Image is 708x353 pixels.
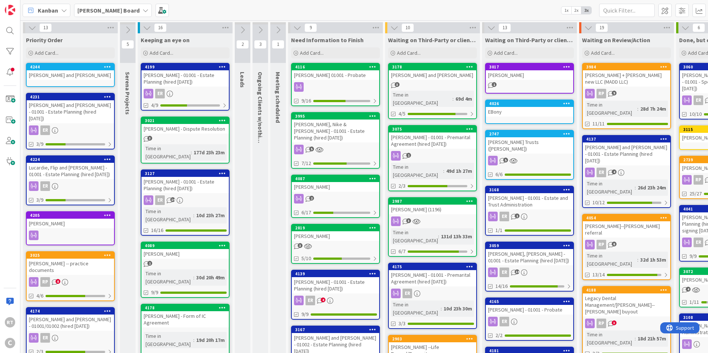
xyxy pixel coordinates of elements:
div: 4188 [586,288,670,293]
div: 10d 23h 30m [442,305,474,313]
div: 4199 [141,64,229,70]
span: 13/14 [592,271,605,279]
span: 16/16 [151,226,163,234]
div: 4188 [583,287,670,293]
div: 10d 23h 27m [194,211,227,219]
div: [PERSON_NAME]--[PERSON_NAME] referral [583,221,670,238]
span: 14 [170,197,175,202]
div: [PERSON_NAME] (1196) [389,205,476,214]
span: 14/16 [495,282,508,290]
span: 2x [571,7,581,14]
div: 4175 [392,264,476,269]
div: 2819 [292,225,379,231]
div: 3995[PERSON_NAME], Nike & [PERSON_NAME] - 01001 - Estate Planning (hired [DATE]) [292,113,379,142]
div: [PERSON_NAME], [PERSON_NAME] - 01001 - Estate Planning (hired [DATE]) [486,249,573,265]
div: 4175 [389,263,476,270]
span: 25/27 [689,190,702,198]
div: 3017 [489,64,573,70]
div: Time in [GEOGRAPHIC_DATA] [585,179,635,196]
span: 5 [309,147,314,151]
div: 4089 [141,242,229,249]
div: 4178 [141,305,229,311]
div: 4165 [486,298,573,305]
img: Visit kanbanzone.com [5,5,15,15]
span: 4/5 [398,110,405,118]
div: 4224 [30,157,114,162]
div: 3059 [486,242,573,249]
div: [PERSON_NAME] [141,249,229,259]
span: 6/17 [301,209,311,216]
div: ER [486,268,573,277]
div: 2903 [389,336,476,342]
div: 2747[PERSON_NAME] Trusts ([PERSON_NAME]) [486,131,573,154]
div: 4054[PERSON_NAME]--[PERSON_NAME] referral [583,215,670,238]
div: 3059[PERSON_NAME], [PERSON_NAME] - 01001 - Estate Planning (hired [DATE]) [486,242,573,265]
div: RP [597,240,606,249]
div: [PERSON_NAME] Trusts ([PERSON_NAME]) [486,137,573,154]
div: 4026 [486,100,573,107]
div: 3021 [145,118,229,123]
div: 4137 [586,137,670,142]
div: ER [305,296,315,305]
div: [PERSON_NAME] - 01001 - Estate Planning (hired [DATE]) [141,177,229,193]
div: 3178 [392,64,476,70]
div: Lucardie, Flip and [PERSON_NAME] - 01001 - Estate Planning (hired [DATE]) [27,163,114,179]
div: 3127[PERSON_NAME] - 01001 - Estate Planning (hired [DATE]) [141,170,229,193]
div: 28d 7h 24m [638,105,668,113]
div: ER [500,212,509,221]
div: 4137 [583,136,670,142]
div: 2987[PERSON_NAME] (1196) [389,198,476,214]
div: [PERSON_NAME] and [PERSON_NAME] - 01001 - Estate Planning (hired [DATE]) [27,100,114,123]
div: [PERSON_NAME] and [PERSON_NAME] - 01001 - Estate Planning (hired [DATE]) [583,142,670,165]
span: Add Card... [35,50,59,56]
div: Legacy Dental Management/[PERSON_NAME]--[PERSON_NAME] buyout [583,293,670,316]
div: 4175[PERSON_NAME] - 01001 - Premarital Agreement (hired [DATE]) [389,263,476,286]
span: 6/7 [398,248,405,255]
span: 2/3 [398,182,405,190]
div: 3984 [586,64,670,70]
div: 30d 20h 49m [194,273,227,282]
div: 3059 [489,243,573,248]
div: 4139 [295,271,379,276]
div: 3995 [295,114,379,119]
span: 3/3 [398,320,405,327]
div: 4026EBony [486,100,573,117]
div: ER [694,95,703,105]
span: 3 [406,218,411,223]
div: ER [292,296,379,305]
span: : [637,105,638,113]
div: [PERSON_NAME] + [PERSON_NAME] new LLC (MADD LLC) [583,70,670,87]
span: Priority Order [26,36,63,44]
span: Support [16,1,34,10]
span: : [452,95,454,103]
div: 4089 [145,243,229,248]
div: 3995 [292,113,379,120]
div: 4165 [489,299,573,304]
div: 4244[PERSON_NAME] and [PERSON_NAME] [27,64,114,80]
div: [PERSON_NAME] - 01001 - Probate [486,305,573,315]
div: 4231 [30,94,114,100]
div: 2819 [295,225,379,231]
span: 10 [401,23,414,32]
span: 3 [395,82,400,87]
div: 4087[PERSON_NAME] [292,175,379,192]
span: 1 [492,82,497,87]
div: [PERSON_NAME] - 01001 - Premarital Agreement (hired [DATE]) [389,132,476,149]
div: 3075 [392,127,476,132]
span: 3x [581,7,591,14]
span: Meeting scheduled [274,72,282,123]
div: 3025 [30,253,114,258]
div: 3168 [489,187,573,192]
span: : [441,305,442,313]
span: 10/10 [689,110,702,118]
div: Time in [GEOGRAPHIC_DATA] [391,228,438,245]
div: RP [597,89,606,98]
span: : [193,336,194,344]
div: ER [500,317,509,326]
div: ER [486,317,573,326]
span: 10/12 [592,199,605,206]
span: 13 [39,23,52,32]
div: 4178 [145,305,229,310]
div: 2987 [392,199,476,204]
span: 3 [612,320,617,325]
